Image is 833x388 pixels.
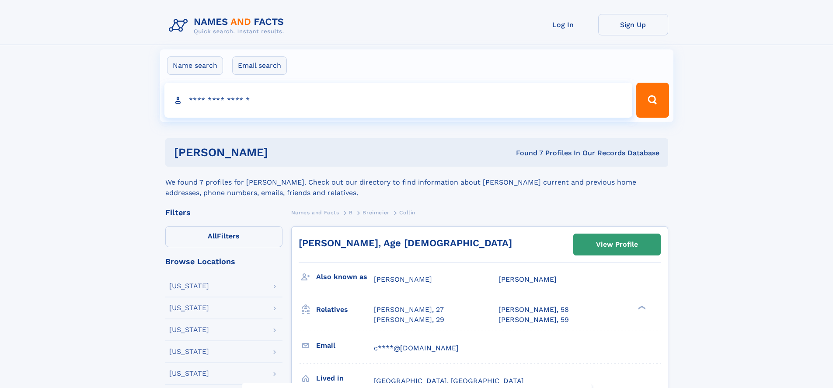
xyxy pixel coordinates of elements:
[167,56,223,75] label: Name search
[528,14,598,35] a: Log In
[374,275,432,283] span: [PERSON_NAME]
[316,371,374,386] h3: Lived in
[498,305,569,315] a: [PERSON_NAME], 58
[291,207,339,218] a: Names and Facts
[316,269,374,284] h3: Also known as
[362,207,389,218] a: Breimeier
[636,83,669,118] button: Search Button
[636,305,646,311] div: ❯
[374,305,444,315] a: [PERSON_NAME], 27
[169,304,209,311] div: [US_STATE]
[174,147,392,158] h1: [PERSON_NAME]
[374,315,444,325] a: [PERSON_NAME], 29
[349,210,353,216] span: B
[574,234,660,255] a: View Profile
[165,209,282,217] div: Filters
[165,14,291,38] img: Logo Names and Facts
[596,234,638,255] div: View Profile
[598,14,668,35] a: Sign Up
[165,226,282,247] label: Filters
[392,148,659,158] div: Found 7 Profiles In Our Records Database
[498,275,557,283] span: [PERSON_NAME]
[349,207,353,218] a: B
[169,283,209,290] div: [US_STATE]
[208,232,217,240] span: All
[316,302,374,317] h3: Relatives
[164,83,633,118] input: search input
[165,258,282,266] div: Browse Locations
[362,210,389,216] span: Breimeier
[316,338,374,353] h3: Email
[169,370,209,377] div: [US_STATE]
[374,377,524,385] span: [GEOGRAPHIC_DATA], [GEOGRAPHIC_DATA]
[169,348,209,355] div: [US_STATE]
[299,238,512,248] a: [PERSON_NAME], Age [DEMOGRAPHIC_DATA]
[498,315,569,325] a: [PERSON_NAME], 59
[169,326,209,333] div: [US_STATE]
[232,56,287,75] label: Email search
[165,167,668,198] div: We found 7 profiles for [PERSON_NAME]. Check out our directory to find information about [PERSON_...
[399,210,415,216] span: Collin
